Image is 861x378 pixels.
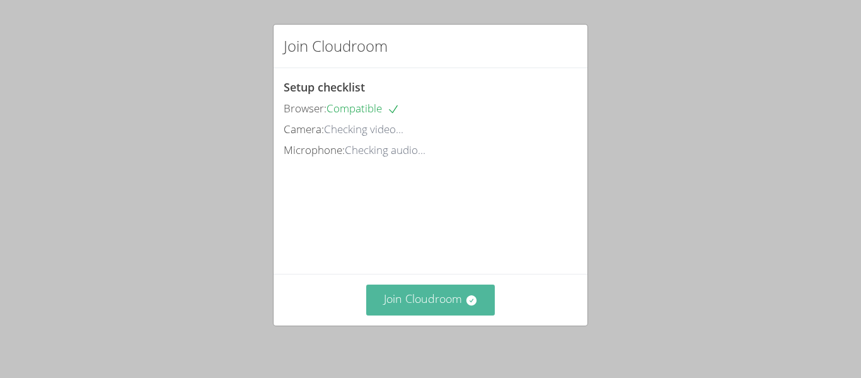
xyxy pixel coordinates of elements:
[366,285,495,316] button: Join Cloudroom
[284,35,388,57] h2: Join Cloudroom
[345,143,425,157] span: Checking audio...
[284,80,365,95] span: Setup checklist
[284,143,345,157] span: Microphone:
[326,101,400,115] span: Compatible
[324,122,403,136] span: Checking video...
[284,101,326,115] span: Browser:
[284,122,324,136] span: Camera:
